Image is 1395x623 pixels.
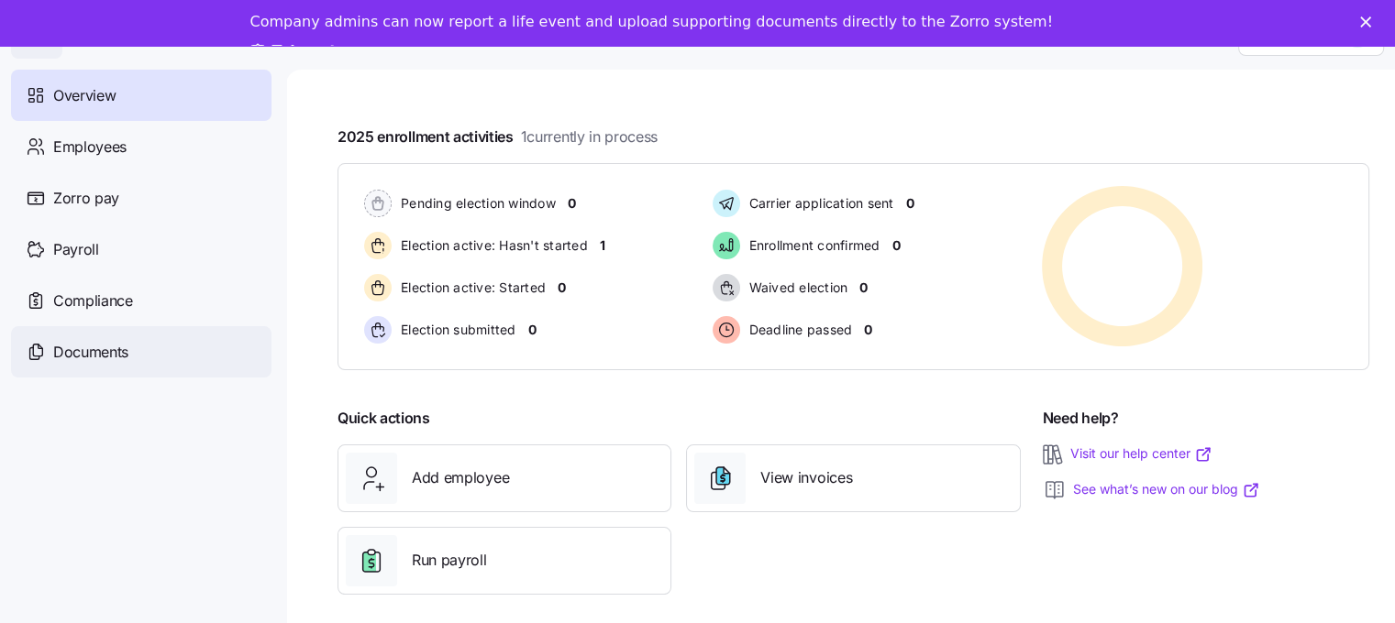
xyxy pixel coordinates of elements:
span: 0 [864,321,872,339]
a: Take a tour [250,42,365,62]
span: 2025 enrollment activities [338,126,658,148]
span: Payroll [53,238,99,261]
a: Documents [11,326,271,377]
a: Compliance [11,275,271,326]
span: Waived election [744,279,848,297]
span: Election active: Hasn't started [395,236,588,255]
span: Election active: Started [395,279,546,297]
span: 1 [600,236,605,255]
span: View invoices [760,466,852,489]
span: Documents [53,341,128,364]
a: Payroll [11,224,271,275]
span: 0 [859,279,868,297]
span: Overview [53,84,116,107]
span: Need help? [1043,407,1119,430]
span: Quick actions [338,407,430,430]
span: 0 [528,321,537,339]
span: Run payroll [412,549,486,572]
span: 0 [568,194,576,213]
span: Pending election window [395,194,556,213]
span: 0 [558,279,566,297]
div: Company admins can now report a life event and upload supporting documents directly to the Zorro ... [250,13,1053,31]
span: Deadline passed [744,321,853,339]
span: Election submitted [395,321,516,339]
a: Visit our help center [1070,444,1212,463]
span: 1 currently in process [521,126,658,148]
span: Add employee [412,466,509,489]
span: 0 [892,236,901,255]
span: Zorro pay [53,187,119,210]
span: Compliance [53,290,133,312]
a: See what’s new on our blog [1073,480,1260,498]
span: Enrollment confirmed [744,236,880,255]
a: Zorro pay [11,172,271,224]
a: Overview [11,70,271,121]
div: Close [1360,16,1378,27]
a: Employees [11,121,271,172]
span: Carrier application sent [744,194,894,213]
span: 0 [906,194,914,213]
span: Employees [53,136,127,158]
